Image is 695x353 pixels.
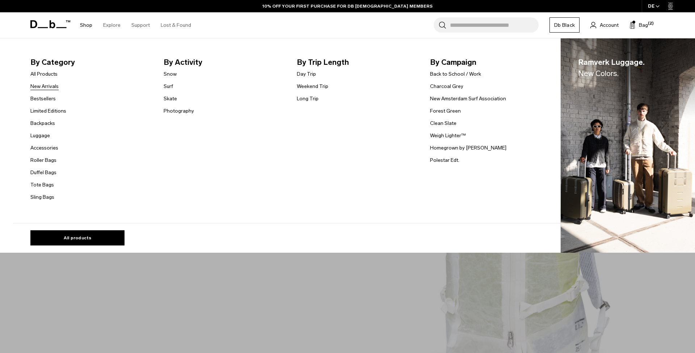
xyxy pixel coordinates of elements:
a: Shop [80,12,92,38]
span: New Colors. [578,69,619,78]
a: Limited Editions [30,107,66,115]
a: Weigh Lighter™ [430,132,466,139]
a: Explore [103,12,121,38]
a: Backpacks [30,119,55,127]
img: Db [561,38,695,253]
a: Forest Green [430,107,461,115]
a: Polestar Edt. [430,156,459,164]
a: Sling Bags [30,193,54,201]
a: Weekend Trip [297,83,328,90]
span: Bag [639,21,648,29]
button: Bag (2) [629,21,648,29]
span: By Category [30,56,152,68]
a: New Amsterdam Surf Association [430,95,506,102]
a: Back to School / Work [430,70,481,78]
a: Accessories [30,144,58,152]
a: Roller Bags [30,156,56,164]
span: Ramverk Luggage. [578,56,645,79]
a: New Arrivals [30,83,59,90]
a: Long Trip [297,95,319,102]
a: Lost & Found [161,12,191,38]
span: (2) [648,21,654,27]
a: All products [30,230,125,245]
span: By Trip Length [297,56,418,68]
nav: Main Navigation [75,12,197,38]
a: Skate [164,95,177,102]
a: Support [131,12,150,38]
a: Tote Bags [30,181,54,189]
span: Account [600,21,619,29]
a: Duffel Bags [30,169,56,176]
a: Charcoal Grey [430,83,463,90]
a: Account [590,21,619,29]
a: Clean Slate [430,119,456,127]
span: By Activity [164,56,285,68]
a: Day Trip [297,70,316,78]
a: All Products [30,70,58,78]
a: Photography [164,107,194,115]
a: Db Black [549,17,580,33]
a: Luggage [30,132,50,139]
a: Bestsellers [30,95,56,102]
a: Ramverk Luggage.New Colors. Db [561,38,695,253]
a: Homegrown by [PERSON_NAME] [430,144,506,152]
span: By Campaign [430,56,552,68]
a: Snow [164,70,177,78]
a: 10% OFF YOUR FIRST PURCHASE FOR DB [DEMOGRAPHIC_DATA] MEMBERS [262,3,433,9]
a: Surf [164,83,173,90]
